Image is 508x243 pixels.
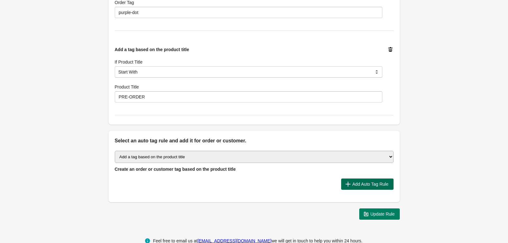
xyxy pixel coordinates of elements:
[115,137,394,145] h2: Select an auto tag rule and add it for order or customer.
[359,208,400,220] button: Update Rule
[115,167,236,172] span: Create an order or customer tag based on the product title
[341,179,394,190] button: Add Auto Tag Rule
[370,212,395,217] span: Update Rule
[352,182,389,187] span: Add Auto Tag Rule
[115,84,139,90] label: Product Title
[115,59,143,65] label: If Product Title
[115,91,382,102] input: xyz
[115,7,382,18] input: Wholesale
[115,47,189,52] span: Add a tag based on the product title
